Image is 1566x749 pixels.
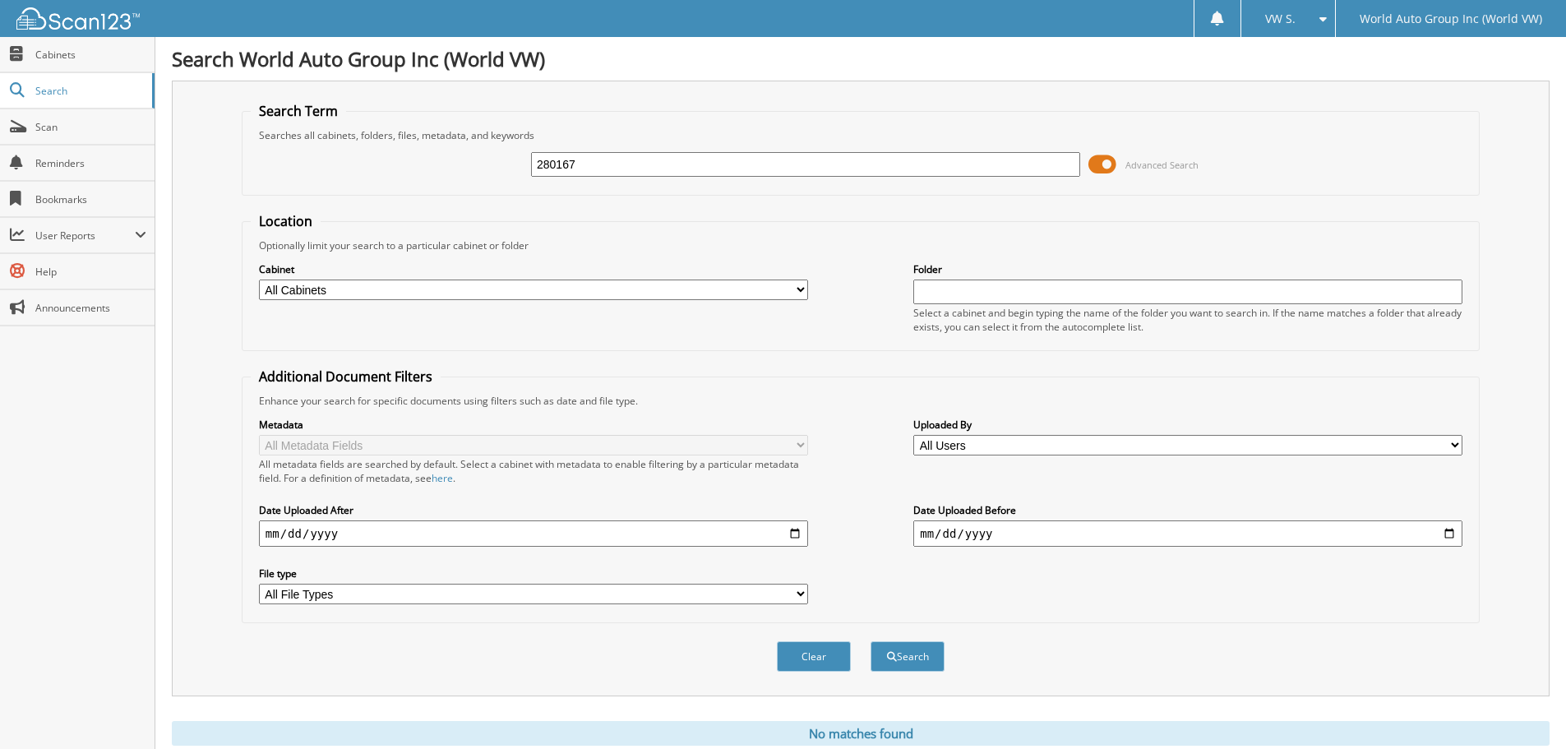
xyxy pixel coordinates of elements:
[913,520,1462,547] input: end
[35,48,146,62] span: Cabinets
[913,503,1462,517] label: Date Uploaded Before
[251,394,1471,408] div: Enhance your search for specific documents using filters such as date and file type.
[251,212,321,230] legend: Location
[16,7,140,30] img: scan123-logo-white.svg
[259,262,808,276] label: Cabinet
[259,418,808,432] label: Metadata
[35,120,146,134] span: Scan
[913,262,1462,276] label: Folder
[1125,159,1199,171] span: Advanced Search
[1265,14,1296,24] span: VW S.
[172,45,1550,72] h1: Search World Auto Group Inc (World VW)
[913,306,1462,334] div: Select a cabinet and begin typing the name of the folder you want to search in. If the name match...
[251,238,1471,252] div: Optionally limit your search to a particular cabinet or folder
[35,229,135,243] span: User Reports
[251,368,441,386] legend: Additional Document Filters
[35,192,146,206] span: Bookmarks
[251,102,346,120] legend: Search Term
[35,301,146,315] span: Announcements
[1360,14,1542,24] span: World Auto Group Inc (World VW)
[35,84,144,98] span: Search
[777,641,851,672] button: Clear
[259,503,808,517] label: Date Uploaded After
[35,265,146,279] span: Help
[913,418,1462,432] label: Uploaded By
[432,471,453,485] a: here
[172,721,1550,746] div: No matches found
[259,520,808,547] input: start
[871,641,945,672] button: Search
[259,566,808,580] label: File type
[259,457,808,485] div: All metadata fields are searched by default. Select a cabinet with metadata to enable filtering b...
[35,156,146,170] span: Reminders
[251,128,1471,142] div: Searches all cabinets, folders, files, metadata, and keywords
